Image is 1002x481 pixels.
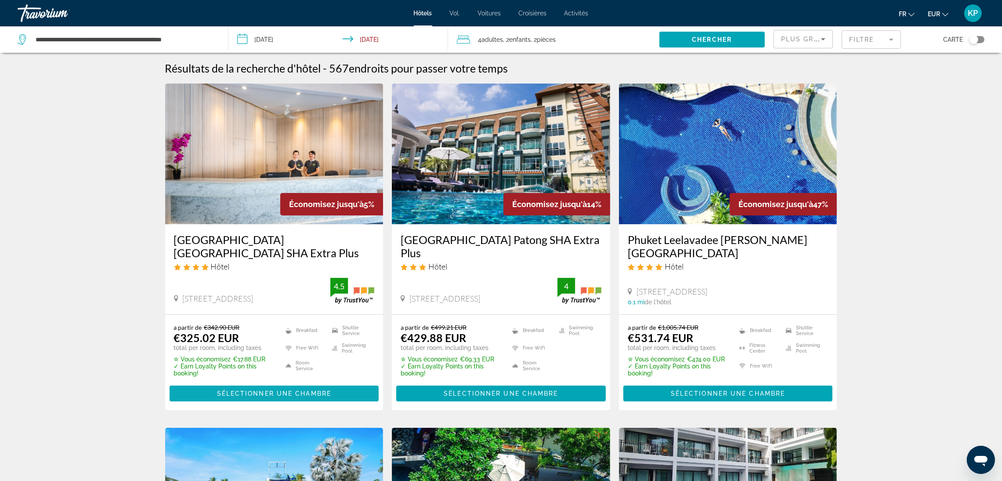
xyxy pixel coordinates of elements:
[644,299,671,306] span: de l'hôtel
[628,324,656,331] span: a partir de
[628,363,728,377] p: ✓ Earn Loyalty Points on this booking!
[448,26,659,53] button: Travelers: 4 adults, 2 children
[450,10,460,17] a: Vol.
[628,262,828,271] div: 4 star Hotel
[174,356,231,363] span: ✮ Vous économisez
[478,33,503,46] span: 4
[557,278,601,304] img: trustyou-badge.svg
[409,294,480,303] span: [STREET_ADDRESS]
[170,386,379,401] button: Sélectionner une chambre
[174,363,275,377] p: ✓ Earn Loyalty Points on this booking!
[899,11,906,18] font: fr
[280,193,383,215] div: 5%
[628,299,644,306] span: 0.1 mi
[289,200,364,209] span: Économisez jusqu'à
[730,193,837,215] div: 47%
[328,342,374,355] li: Swimming Pool
[738,200,813,209] span: Économisez jusqu'à
[330,278,374,304] img: trustyou-badge.svg
[444,390,558,397] span: Sélectionner une chambre
[659,32,765,47] button: Chercher
[628,356,728,363] p: €474.00 EUR
[414,10,432,17] a: Hôtels
[968,8,978,18] font: KP
[512,200,587,209] span: Économisez jusqu'à
[330,281,348,292] div: 4.5
[174,262,375,271] div: 4 star Hotel
[928,7,948,20] button: Changer de devise
[174,344,275,351] p: total per room, including taxes
[928,11,940,18] font: EUR
[431,324,467,331] del: €499.21 EUR
[842,30,901,49] button: Filter
[396,386,606,401] button: Sélectionner une chambre
[619,84,837,224] img: Hotel image
[183,294,253,303] span: [STREET_ADDRESS]
[735,359,781,372] li: Free WiFi
[281,342,328,355] li: Free WiFi
[628,233,828,259] a: Phuket Leelavadee [PERSON_NAME][GEOGRAPHIC_DATA]
[401,356,458,363] span: ✮ Vous économisez
[963,36,984,44] button: Toggle map
[328,324,374,337] li: Shuttle Service
[508,342,554,355] li: Free WiFi
[392,84,610,224] img: Hotel image
[781,324,828,337] li: Shuttle Service
[899,7,915,20] button: Changer de langue
[217,390,331,397] span: Sélectionner une chambre
[967,446,995,474] iframe: Bouton de lancement de la fenêtre de messagerie
[564,10,589,17] font: Activités
[665,262,684,271] span: Hôtel
[401,331,466,344] ins: €429.88 EUR
[943,33,963,46] span: Carte
[555,324,601,337] li: Swimming Pool
[503,193,610,215] div: 14%
[165,62,321,75] h1: Résultats de la recherche d'hôtel
[478,10,501,17] a: Voitures
[401,233,601,259] a: [GEOGRAPHIC_DATA] Patong SHA Extra Plus
[281,324,328,337] li: Breakfast
[503,33,531,46] span: , 2
[174,233,375,259] a: [GEOGRAPHIC_DATA] [GEOGRAPHIC_DATA] SHA Extra Plus
[174,331,239,344] ins: €325.02 EUR
[165,84,383,224] img: Hotel image
[781,36,886,43] span: Plus grandes économies
[628,356,685,363] span: ✮ Vous économisez
[228,26,448,53] button: Check-in date: Feb 14, 2026 Check-out date: Feb 18, 2026
[735,324,781,337] li: Breakfast
[204,324,240,331] del: €342.90 EUR
[781,34,825,44] mat-select: Sort by
[349,62,508,75] span: endroits pour passer votre temps
[781,342,828,355] li: Swimming Pool
[623,386,833,401] button: Sélectionner une chambre
[481,36,503,43] span: Adultes
[537,36,556,43] span: pièces
[396,388,606,397] a: Sélectionner une chambre
[692,36,732,43] span: Chercher
[174,356,275,363] p: €17.88 EUR
[628,344,728,351] p: total per room, including taxes
[174,324,202,331] span: a partir de
[401,324,429,331] span: a partir de
[671,390,785,397] span: Sélectionner une chambre
[401,363,501,377] p: ✓ Earn Loyalty Points on this booking!
[329,62,508,75] h2: 567
[281,359,328,372] li: Room Service
[401,262,601,271] div: 3 star Hotel
[509,36,531,43] span: Enfants
[508,359,554,372] li: Room Service
[519,10,547,17] a: Croisières
[428,262,447,271] span: Hôtel
[401,344,501,351] p: total per room, including taxes
[658,324,698,331] del: €1,005.74 EUR
[18,2,105,25] a: Travorium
